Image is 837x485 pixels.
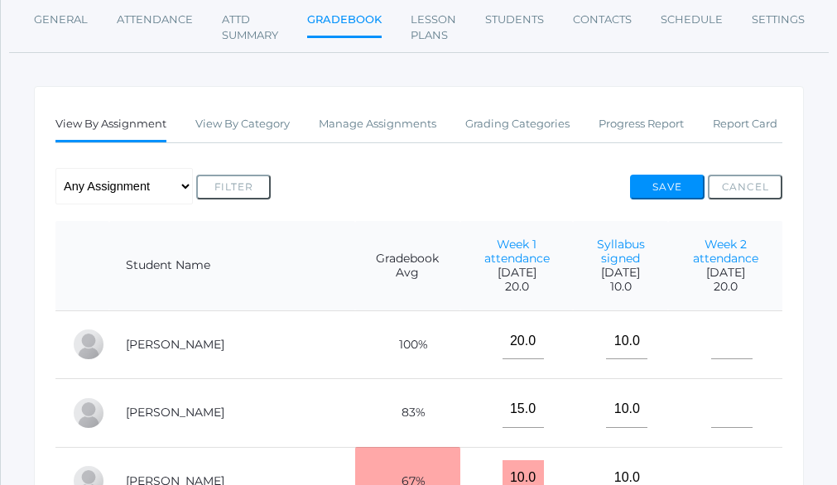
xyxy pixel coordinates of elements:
button: Save [630,175,705,199]
a: Lesson Plans [411,3,456,52]
a: Syllabus signed [597,237,645,266]
span: 20.0 [477,280,557,294]
a: [PERSON_NAME] [126,337,224,352]
a: Gradebook [307,3,382,39]
a: Attendance [117,3,193,36]
td: 83% [355,379,460,448]
th: Gradebook Avg [355,221,460,311]
a: View By Category [195,108,290,141]
a: Contacts [573,3,632,36]
span: [DATE] [477,266,557,280]
a: Week 1 attendance [484,237,550,266]
div: Gabby Brozek [72,396,105,430]
a: Settings [752,3,805,36]
td: 100% [355,310,460,379]
a: View By Assignment [55,108,166,143]
a: Attd Summary [222,3,278,52]
a: Report Card [713,108,777,141]
a: Students [485,3,544,36]
th: Student Name [109,221,355,311]
a: Week 2 attendance [693,237,758,266]
div: Josey Baker [72,328,105,361]
a: Manage Assignments [319,108,436,141]
button: Cancel [708,175,782,199]
span: 20.0 [685,280,766,294]
span: 10.0 [589,280,652,294]
a: Progress Report [599,108,684,141]
span: [DATE] [589,266,652,280]
a: [PERSON_NAME] [126,405,224,420]
a: Grading Categories [465,108,570,141]
a: General [34,3,88,36]
button: Filter [196,175,271,199]
a: Schedule [661,3,723,36]
span: [DATE] [685,266,766,280]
